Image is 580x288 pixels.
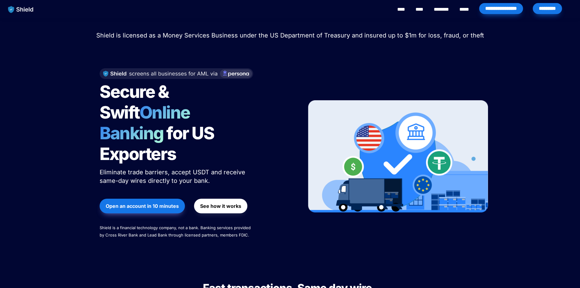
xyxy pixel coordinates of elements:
span: Eliminate trade barriers, accept USDT and receive same-day wires directly to your bank. [100,169,247,184]
strong: Open an account in 10 minutes [106,203,179,209]
a: Open an account in 10 minutes [100,196,185,216]
span: Online Banking [100,102,196,144]
strong: See how it works [200,203,241,209]
span: Secure & Swift [100,81,172,123]
span: Shield is a financial technology company, not a bank. Banking services provided by Cross River Ba... [100,225,252,237]
span: Shield is licensed as a Money Services Business under the US Department of Treasury and insured u... [96,32,484,39]
a: See how it works [194,196,247,216]
button: Open an account in 10 minutes [100,199,185,213]
img: website logo [5,3,37,16]
span: for US Exporters [100,123,217,164]
button: See how it works [194,199,247,213]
